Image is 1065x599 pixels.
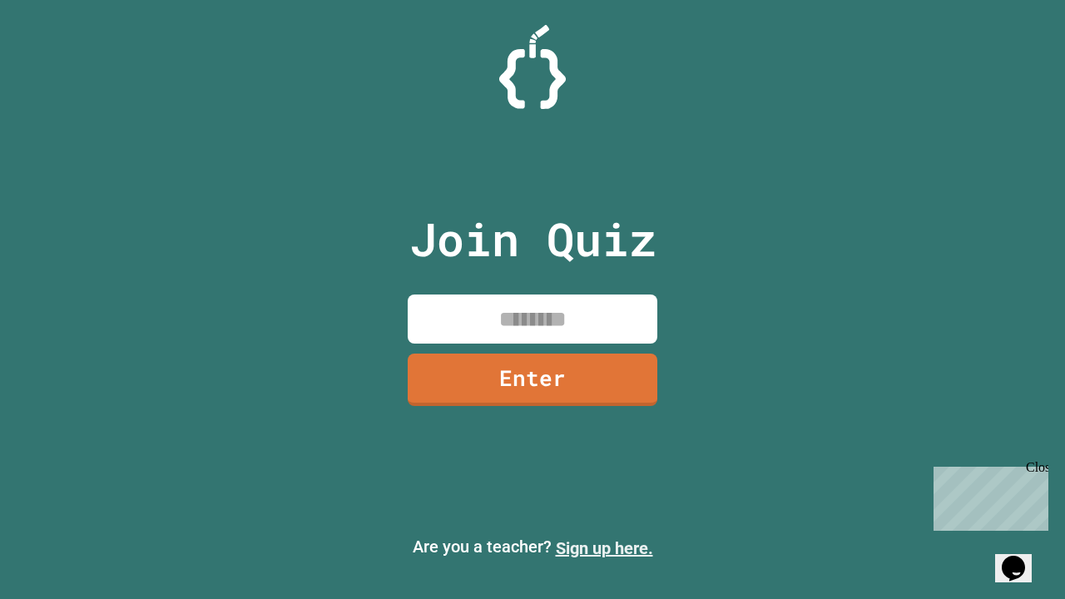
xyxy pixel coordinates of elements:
a: Sign up here. [556,538,653,558]
iframe: chat widget [995,532,1048,582]
p: Are you a teacher? [13,534,1052,561]
p: Join Quiz [409,205,656,274]
a: Enter [408,354,657,406]
img: Logo.svg [499,25,566,109]
iframe: chat widget [927,460,1048,531]
div: Chat with us now!Close [7,7,115,106]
